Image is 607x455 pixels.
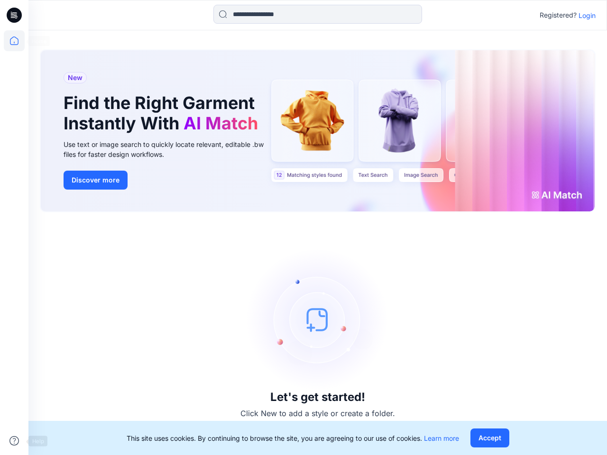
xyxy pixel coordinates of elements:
[579,10,596,20] p: Login
[127,433,459,443] p: This site uses cookies. By continuing to browse the site, you are agreeing to our use of cookies.
[240,408,395,419] p: Click New to add a style or create a folder.
[424,434,459,442] a: Learn more
[64,171,128,190] button: Discover more
[68,72,83,83] span: New
[184,113,258,134] span: AI Match
[470,428,509,447] button: Accept
[270,391,365,404] h3: Let's get started!
[64,93,263,134] h1: Find the Right Garment Instantly With
[247,248,389,391] img: empty-state-image.svg
[64,139,277,159] div: Use text or image search to quickly locate relevant, editable .bw files for faster design workflows.
[540,9,577,21] p: Registered?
